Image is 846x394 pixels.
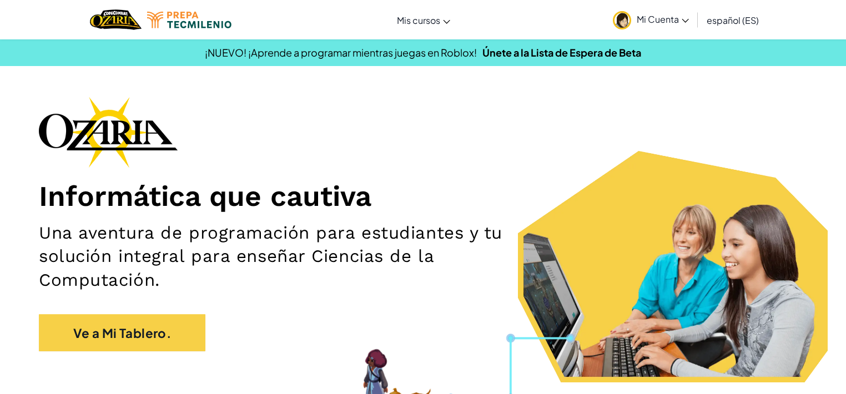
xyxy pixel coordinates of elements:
[90,8,142,31] a: Logotipo de Ozaria de CodeCombat
[613,11,631,29] img: avatar
[391,5,456,35] a: Mis cursos
[147,12,231,28] img: Logotipo de Tecmilenio
[482,46,641,59] a: Únete a la Lista de Espera de Beta
[701,5,764,35] a: español (ES)
[39,223,502,290] font: Una aventura de programación para estudiantes y tu solución integral para enseñar Ciencias de la ...
[205,46,477,59] font: ¡NUEVO! ¡Aprende a programar mientras juegas en Roblox!
[39,179,371,213] font: Informática que cautiva
[90,8,142,31] img: Hogar
[397,14,440,26] font: Mis cursos
[39,97,178,168] img: Logotipo de la marca Ozaria
[707,14,759,26] font: español (ES)
[73,325,171,341] font: Ve a Mi Tablero.
[39,314,205,351] a: Ve a Mi Tablero.
[607,2,694,37] a: Mi Cuenta
[637,13,679,25] font: Mi Cuenta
